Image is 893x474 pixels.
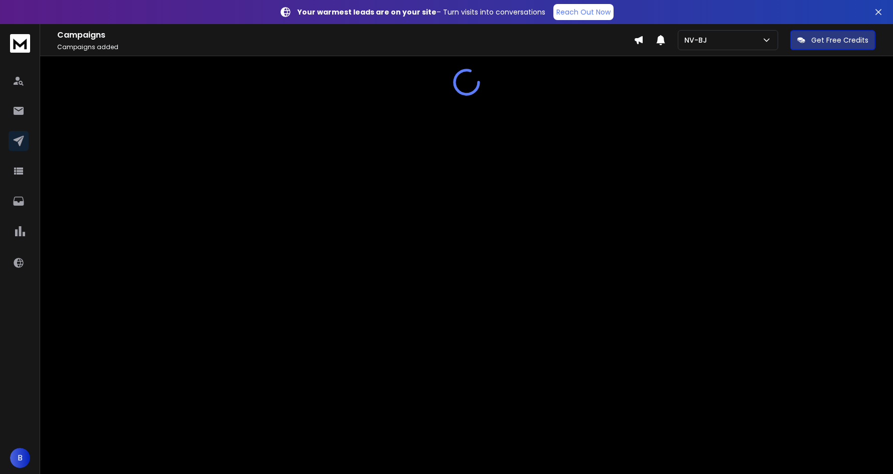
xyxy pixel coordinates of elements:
a: Reach Out Now [553,4,614,20]
button: B [10,448,30,468]
p: Reach Out Now [556,7,611,17]
h1: Campaigns [57,29,634,41]
p: – Turn visits into conversations [297,7,545,17]
p: NV-BJ [684,35,711,45]
p: Get Free Credits [811,35,868,45]
p: Campaigns added [57,43,634,51]
strong: Your warmest leads are on your site [297,7,436,17]
button: Get Free Credits [790,30,875,50]
img: logo [10,34,30,53]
